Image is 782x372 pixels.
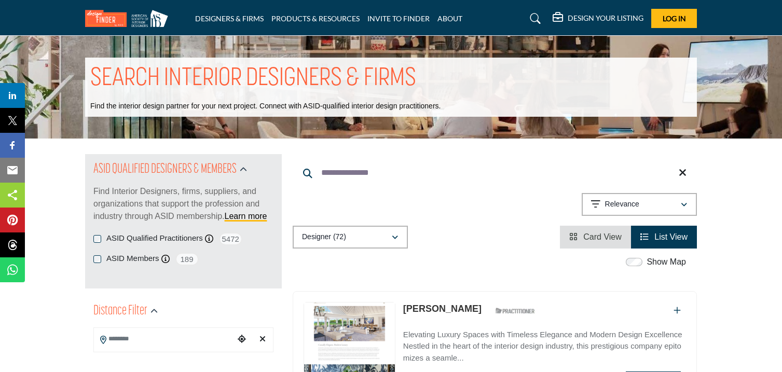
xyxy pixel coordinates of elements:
label: Show Map [647,256,686,268]
button: Relevance [582,193,697,216]
a: Add To List [674,306,681,315]
h5: DESIGN YOUR LISTING [568,13,643,23]
a: PRODUCTS & RESOURCES [271,14,360,23]
input: ASID Members checkbox [93,255,101,263]
span: 5472 [219,232,242,245]
p: Find Interior Designers, firms, suppliers, and organizations that support the profession and indu... [93,185,273,223]
button: Designer (72) [293,226,408,249]
span: 189 [175,253,199,266]
p: Find the interior design partner for your next project. Connect with ASID-qualified interior desi... [90,101,441,112]
p: Designer (72) [302,232,346,242]
button: Log In [651,9,697,28]
input: Search Location [94,329,234,349]
img: Site Logo [85,10,173,27]
li: List View [631,226,697,249]
input: ASID Qualified Practitioners checkbox [93,235,101,243]
span: Log In [663,14,686,23]
li: Card View [560,226,631,249]
p: Elevating Luxury Spaces with Timeless Elegance and Modern Design Excellence Nestled in the heart ... [403,329,686,364]
div: DESIGN YOUR LISTING [553,12,643,25]
span: List View [654,232,688,241]
div: Clear search location [255,328,270,351]
label: ASID Qualified Practitioners [106,232,203,244]
a: ABOUT [437,14,462,23]
h2: Distance Filter [93,302,147,321]
img: ASID Qualified Practitioners Badge Icon [491,305,538,318]
h2: ASID QUALIFIED DESIGNERS & MEMBERS [93,160,237,179]
span: Card View [583,232,622,241]
p: Stephanie Tyler [403,302,482,316]
a: Learn more [225,212,267,221]
p: Relevance [605,199,639,210]
label: ASID Members [106,253,159,265]
a: Search [520,10,547,27]
h1: SEARCH INTERIOR DESIGNERS & FIRMS [90,63,416,95]
a: View List [640,232,688,241]
a: [PERSON_NAME] [403,304,482,314]
a: INVITE TO FINDER [367,14,430,23]
div: Choose your current location [234,328,250,351]
a: View Card [569,232,622,241]
a: DESIGNERS & FIRMS [195,14,264,23]
a: Elevating Luxury Spaces with Timeless Elegance and Modern Design Excellence Nestled in the heart ... [403,323,686,364]
input: Search Keyword [293,160,697,185]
